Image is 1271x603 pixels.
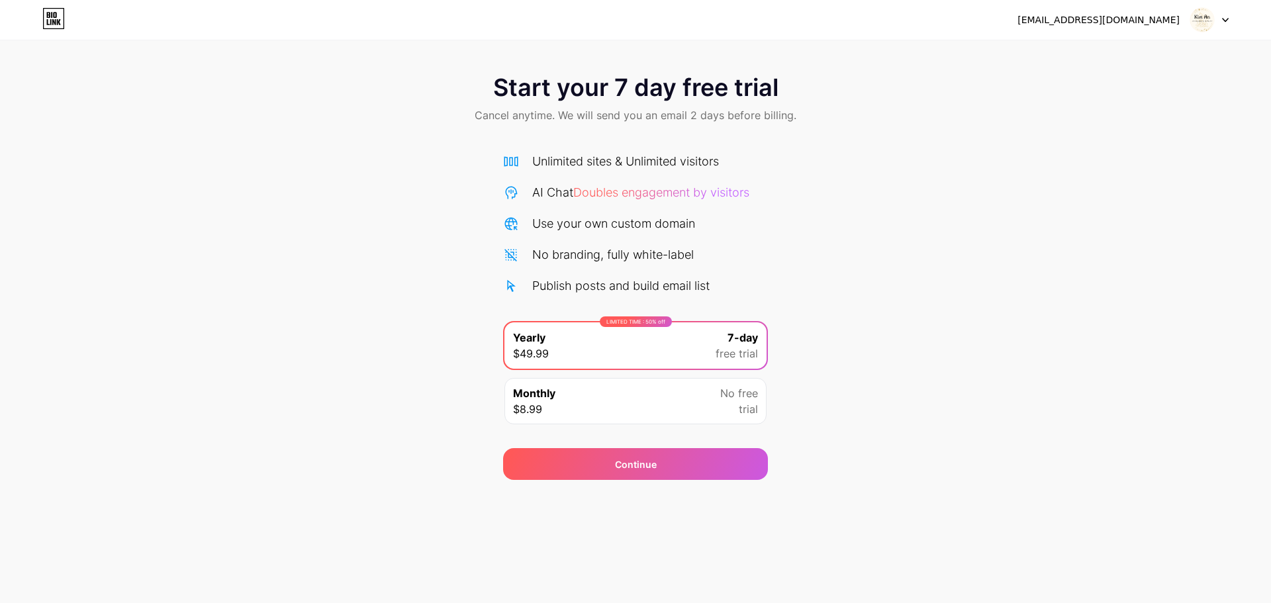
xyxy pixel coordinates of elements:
[573,185,749,199] span: Doubles engagement by visitors
[716,346,758,361] span: free trial
[739,401,758,417] span: trial
[720,385,758,401] span: No free
[532,183,749,201] div: AI Chat
[513,401,542,417] span: $8.99
[532,214,695,232] div: Use your own custom domain
[532,246,694,263] div: No branding, fully white-label
[1190,7,1215,32] img: kimanhandmadejewelry
[513,385,555,401] span: Monthly
[600,316,672,327] div: LIMITED TIME : 50% off
[493,74,778,101] span: Start your 7 day free trial
[728,330,758,346] span: 7-day
[532,152,719,170] div: Unlimited sites & Unlimited visitors
[475,107,796,123] span: Cancel anytime. We will send you an email 2 days before billing.
[513,330,545,346] span: Yearly
[1017,13,1180,27] div: [EMAIL_ADDRESS][DOMAIN_NAME]
[615,457,657,471] div: Continue
[532,277,710,295] div: Publish posts and build email list
[513,346,549,361] span: $49.99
